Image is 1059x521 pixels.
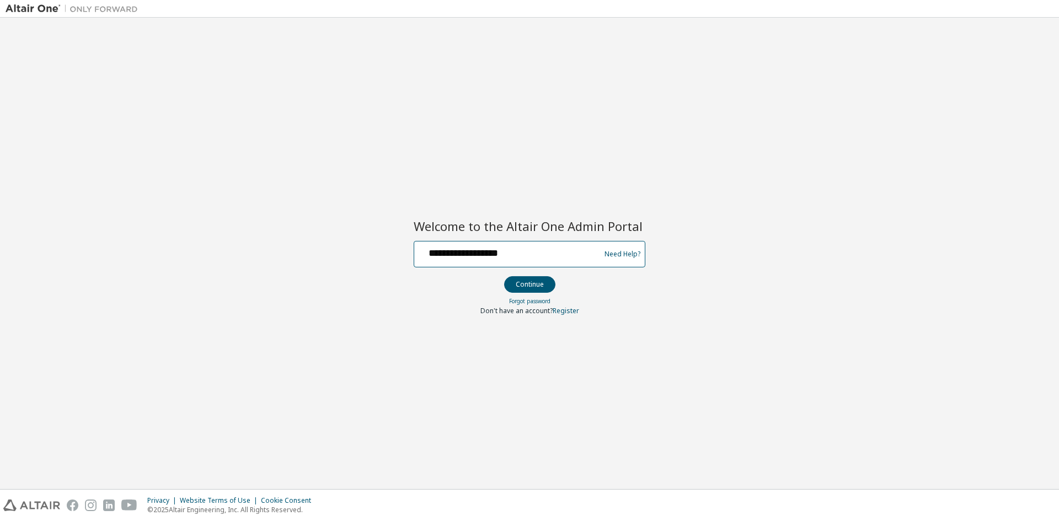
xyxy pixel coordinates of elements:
div: Cookie Consent [261,496,318,505]
div: Privacy [147,496,180,505]
a: Register [553,306,579,315]
span: Don't have an account? [480,306,553,315]
div: Website Terms of Use [180,496,261,505]
img: youtube.svg [121,499,137,511]
button: Continue [504,276,555,293]
h2: Welcome to the Altair One Admin Portal [414,218,645,234]
img: instagram.svg [85,499,97,511]
a: Forgot password [509,297,550,305]
img: Altair One [6,3,143,14]
img: facebook.svg [67,499,78,511]
img: linkedin.svg [103,499,115,511]
img: altair_logo.svg [3,499,60,511]
p: © 2025 Altair Engineering, Inc. All Rights Reserved. [147,505,318,514]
